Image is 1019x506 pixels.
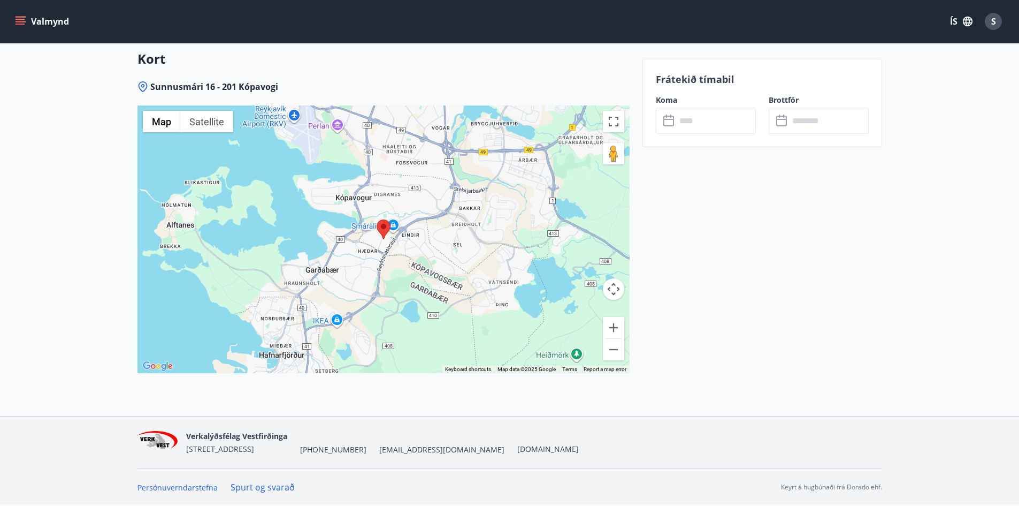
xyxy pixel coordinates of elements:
button: Zoom out [603,339,624,360]
button: Keyboard shortcuts [445,366,491,373]
span: Verkalýðsfélag Vestfirðinga [186,431,287,441]
button: Map camera controls [603,278,624,300]
img: Google [140,359,175,373]
button: Toggle fullscreen view [603,111,624,132]
span: Sunnusmári 16 - 201 Kópavogi [150,81,278,93]
button: ÍS [944,12,978,31]
p: Keyrt á hugbúnaði frá Dorado ehf. [781,482,882,492]
span: [EMAIL_ADDRESS][DOMAIN_NAME] [379,444,504,455]
button: Drag Pegman onto the map to open Street View [603,143,624,164]
span: [PHONE_NUMBER] [300,444,366,455]
a: Open this area in Google Maps (opens a new window) [140,359,175,373]
a: Persónuverndarstefna [137,482,218,493]
span: S [991,16,996,27]
a: Report a map error [584,366,626,372]
button: Show street map [143,111,180,132]
p: Frátekið tímabil [656,72,869,86]
button: S [980,9,1006,34]
button: Zoom in [603,317,624,338]
label: Koma [656,95,756,105]
a: Spurt og svarað [231,481,295,493]
h3: Kort [137,50,630,68]
a: Terms (opens in new tab) [562,366,577,372]
span: Map data ©2025 Google [497,366,556,372]
button: Show satellite imagery [180,111,233,132]
img: jihgzMk4dcgjRAW2aMgpbAqQEG7LZi0j9dOLAUvz.png [137,431,178,454]
button: menu [13,12,73,31]
span: [STREET_ADDRESS] [186,444,254,454]
label: Brottför [769,95,869,105]
a: [DOMAIN_NAME] [517,444,579,454]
